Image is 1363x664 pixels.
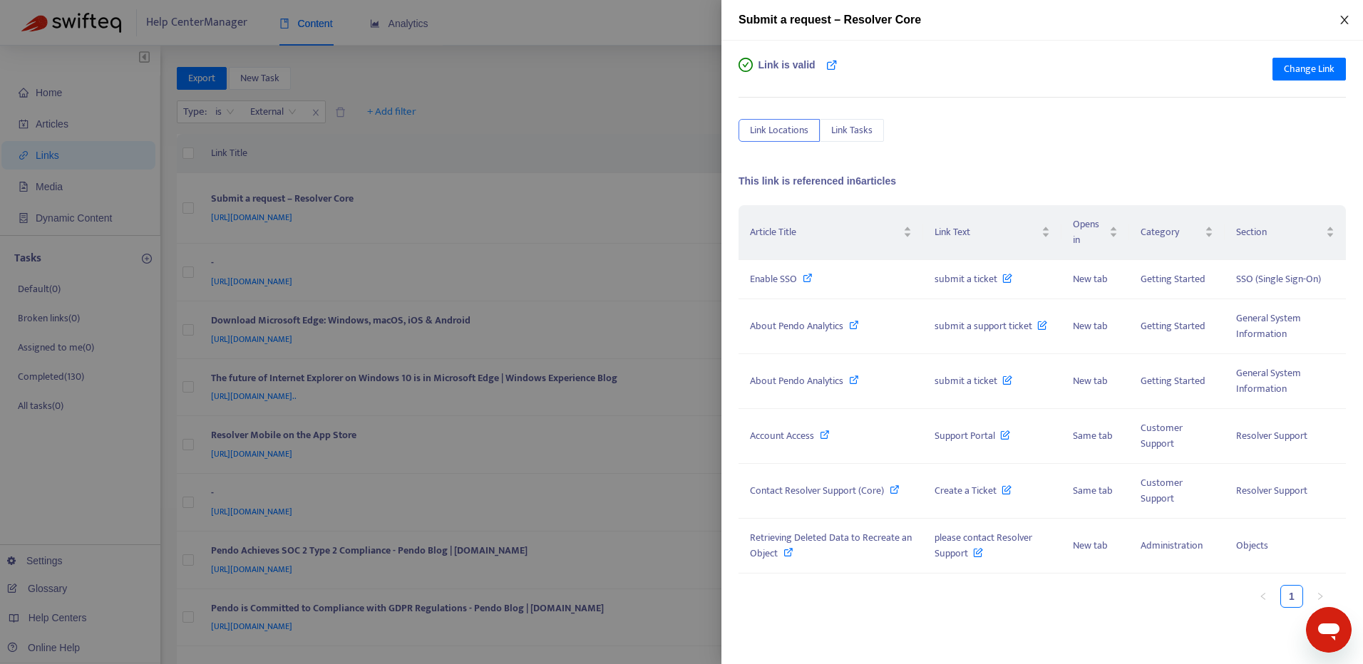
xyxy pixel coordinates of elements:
[750,529,912,561] span: Retrieving Deleted Data to Recreate an Object
[935,482,1012,499] span: Create a Ticket
[1281,586,1302,607] a: 1
[750,482,884,499] span: Contact Resolver Support (Core)
[1129,205,1225,260] th: Category
[1073,482,1113,499] span: Same tab
[739,58,753,72] span: check-circle
[1252,585,1275,608] button: left
[1073,217,1106,248] span: Opens in
[1141,318,1205,334] span: Getting Started
[1236,310,1301,342] span: General System Information
[1309,585,1332,608] button: right
[1141,373,1205,389] span: Getting Started
[1259,592,1267,601] span: left
[820,119,884,142] button: Link Tasks
[1073,271,1108,287] span: New tab
[1073,427,1113,444] span: Same tab
[1236,271,1321,287] span: SSO (Single Sign-On)
[1334,14,1354,27] button: Close
[758,58,816,86] span: Link is valid
[1225,205,1346,260] th: Section
[1073,373,1108,389] span: New tab
[1236,537,1268,554] span: Objects
[935,224,1039,240] span: Link Text
[935,318,1047,334] span: submit a support ticket
[1306,607,1352,653] iframe: Button to launch messaging window
[750,224,900,240] span: Article Title
[1073,318,1108,334] span: New tab
[1339,14,1350,26] span: close
[1073,537,1108,554] span: New tab
[1141,474,1183,507] span: Customer Support
[1252,585,1275,608] li: Previous Page
[1141,224,1203,240] span: Category
[935,271,1012,287] span: submit a ticket
[750,123,808,138] span: Link Locations
[935,427,1010,444] span: Support Portal
[1284,61,1334,77] span: Change Link
[750,373,843,389] span: About Pendo Analytics
[750,427,814,444] span: Account Access
[935,373,1012,389] span: submit a ticket
[750,318,843,334] span: About Pendo Analytics
[1236,427,1307,444] span: Resolver Support
[1280,585,1303,608] li: 1
[739,175,896,187] span: This link is referenced in 6 articles
[1141,537,1203,554] span: Administration
[935,529,1032,561] span: please contact Resolver Support
[1141,420,1183,452] span: Customer Support
[750,271,797,287] span: Enable SSO
[1236,224,1323,240] span: Section
[831,123,873,138] span: Link Tasks
[923,205,1061,260] th: Link Text
[1316,592,1325,601] span: right
[1309,585,1332,608] li: Next Page
[1272,58,1346,81] button: Change Link
[1236,365,1301,397] span: General System Information
[739,119,820,142] button: Link Locations
[1141,271,1205,287] span: Getting Started
[1236,482,1307,499] span: Resolver Support
[739,14,921,26] span: Submit a request – Resolver Core
[1061,205,1128,260] th: Opens in
[739,205,923,260] th: Article Title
